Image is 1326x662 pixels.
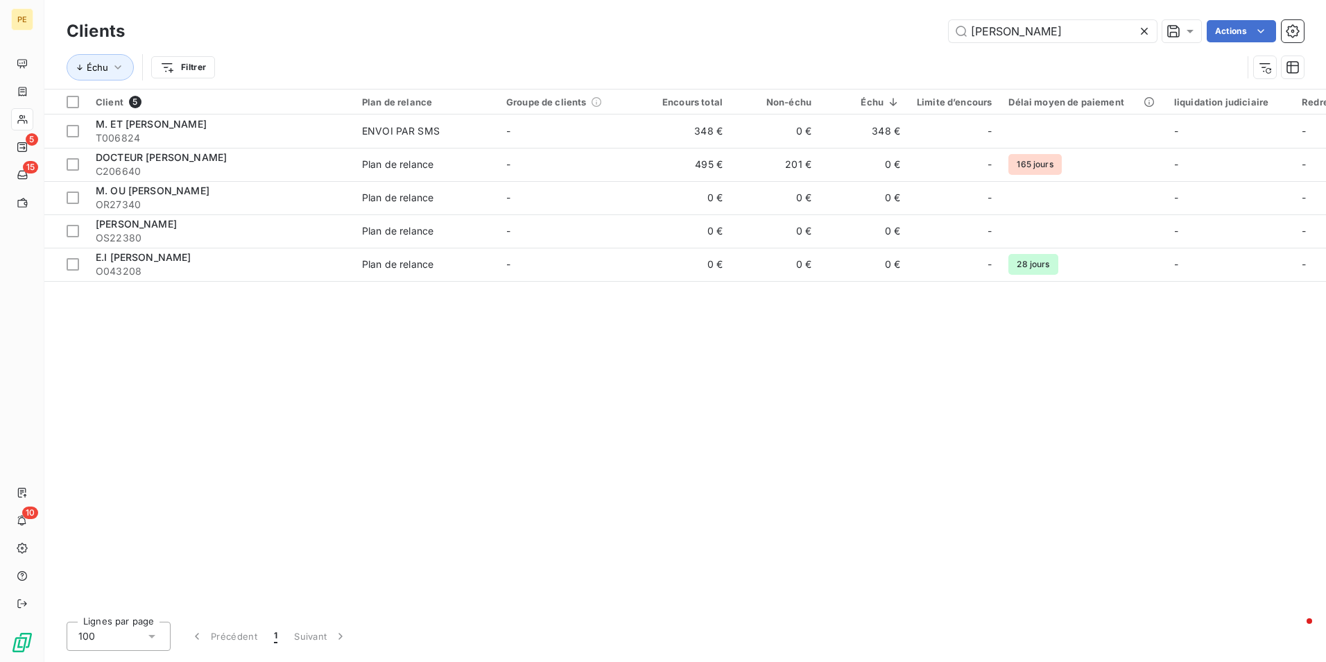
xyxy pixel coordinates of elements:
span: M. ET [PERSON_NAME] [96,118,207,130]
td: 0 € [820,248,909,281]
div: Délai moyen de paiement [1008,96,1157,108]
td: 201 € [731,148,820,181]
td: 0 € [642,181,731,214]
button: Suivant [286,622,356,651]
span: - [1174,158,1178,170]
span: - [1174,225,1178,237]
div: Échu [828,96,900,108]
td: 0 € [820,214,909,248]
td: 0 € [642,248,731,281]
span: - [506,125,510,137]
div: Non-échu [739,96,811,108]
span: - [1302,192,1306,203]
button: Actions [1207,20,1276,42]
img: Logo LeanPay [11,631,33,654]
td: 0 € [642,214,731,248]
input: Rechercher [949,20,1157,42]
span: E.I [PERSON_NAME] [96,251,191,263]
h3: Clients [67,19,125,44]
span: - [988,124,992,138]
span: - [1302,225,1306,237]
span: - [1302,258,1306,270]
button: Échu [67,54,134,80]
span: 1 [274,629,277,643]
span: O043208 [96,264,345,278]
span: - [988,257,992,271]
span: - [1174,258,1178,270]
span: 15 [23,161,38,173]
td: 348 € [820,114,909,148]
span: OS22380 [96,231,345,245]
span: - [506,258,510,270]
button: 1 [266,622,286,651]
span: 165 jours [1008,154,1061,175]
td: 0 € [731,114,820,148]
span: - [506,158,510,170]
div: ENVOI PAR SMS [362,124,440,138]
div: Plan de relance [362,158,433,171]
div: Plan de relance [362,257,433,271]
iframe: Intercom live chat [1279,615,1312,648]
div: Encours total [651,96,723,108]
span: T006824 [96,131,345,145]
span: - [1302,125,1306,137]
span: 10 [22,507,38,519]
span: M. OU [PERSON_NAME] [96,185,209,196]
div: liquidation judiciaire [1174,96,1285,108]
span: [PERSON_NAME] [96,218,177,230]
div: Limite d’encours [917,96,992,108]
span: 5 [129,96,141,108]
span: DOCTEUR [PERSON_NAME] [96,151,227,163]
div: PE [11,8,33,31]
td: 0 € [731,214,820,248]
td: 495 € [642,148,731,181]
td: 0 € [820,148,909,181]
span: - [1302,158,1306,170]
button: Précédent [182,622,266,651]
span: OR27340 [96,198,345,212]
span: 28 jours [1008,254,1058,275]
span: - [988,224,992,238]
td: 0 € [731,181,820,214]
span: Échu [87,62,108,73]
button: Filtrer [151,56,215,78]
span: Client [96,96,123,108]
span: - [1174,125,1178,137]
span: - [988,191,992,205]
div: Plan de relance [362,96,490,108]
div: Plan de relance [362,224,433,238]
span: - [988,158,992,171]
span: Groupe de clients [506,96,587,108]
td: 348 € [642,114,731,148]
span: - [1174,192,1178,203]
td: 0 € [731,248,820,281]
span: 100 [78,629,95,643]
span: C206640 [96,164,345,178]
span: - [506,225,510,237]
div: Plan de relance [362,191,433,205]
td: 0 € [820,181,909,214]
span: 5 [26,133,38,146]
span: - [506,192,510,203]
